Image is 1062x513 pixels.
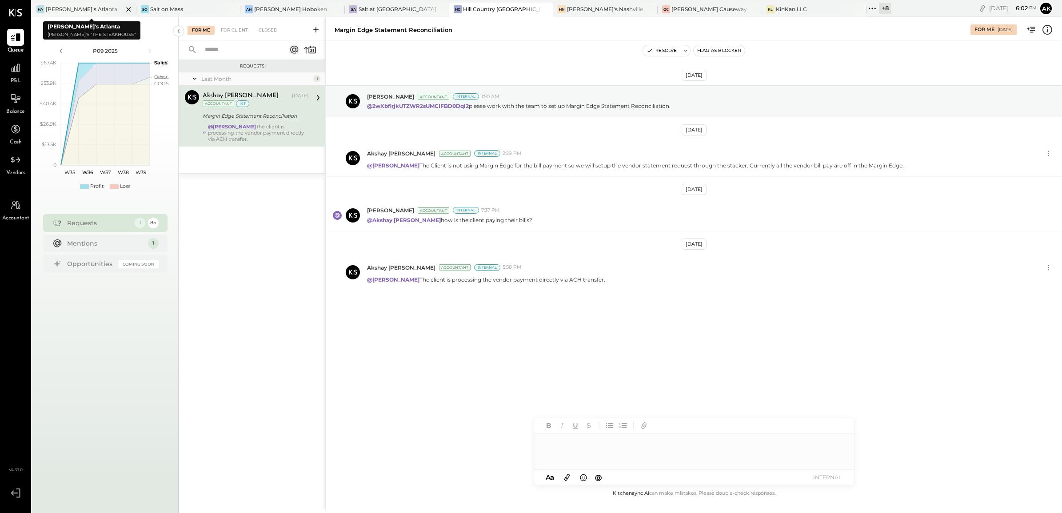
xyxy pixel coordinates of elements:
[662,5,670,13] div: GC
[367,162,904,169] p: The Client is not using Margin Edge for the bill payment so we will setup the vendor statement re...
[120,183,130,190] div: Loss
[367,102,671,110] p: please work with the team to set up Margin Edge Statement Reconciliation.
[349,5,357,13] div: Sa
[203,100,234,107] div: Accountant
[367,276,419,283] strong: @[PERSON_NAME]
[643,45,680,56] button: Resolve
[100,169,111,175] text: W37
[6,108,25,116] span: Balance
[567,5,643,13] div: [PERSON_NAME]'s Nashville
[148,238,159,249] div: 1
[439,264,471,270] div: Accountant
[208,123,256,130] strong: @[PERSON_NAME]
[254,26,282,35] div: Closed
[595,473,602,481] span: @
[292,92,309,99] div: [DATE]
[454,5,462,13] div: HC
[367,207,414,214] span: [PERSON_NAME]
[236,100,249,107] div: int
[776,5,807,13] div: KinKan LLC
[245,5,253,13] div: AH
[682,124,707,135] div: [DATE]
[208,123,309,142] div: The client is processing the vendor payment directly via ACH transfer.
[570,420,581,431] button: Underline
[46,5,117,13] div: [PERSON_NAME]'s Atlanta
[682,184,707,195] div: [DATE]
[682,70,707,81] div: [DATE]
[367,216,532,224] p: how is the client paying their bills?
[335,26,452,34] div: Margin Edge Statement Reconciliation
[67,239,144,248] div: Mentions
[6,169,25,177] span: Vendors
[367,93,414,100] span: [PERSON_NAME]
[188,26,215,35] div: For Me
[64,169,75,175] text: W35
[974,26,994,33] div: For Me
[2,215,29,223] span: Accountant
[119,260,159,268] div: Coming Soon
[367,276,605,283] p: The client is processing the vendor payment directly via ACH transfer.
[36,5,44,13] div: HA
[503,264,522,271] span: 5:58 PM
[67,259,114,268] div: Opportunities
[154,74,169,80] text: Occu...
[0,151,31,177] a: Vendors
[11,77,21,85] span: P&L
[543,420,555,431] button: Bold
[463,5,540,13] div: Hill Country [GEOGRAPHIC_DATA]
[604,420,615,431] button: Unordered List
[418,94,449,100] div: Accountant
[359,5,436,13] div: Salt at [GEOGRAPHIC_DATA]
[418,207,449,214] div: Accountant
[0,29,31,55] a: Queue
[150,5,183,13] div: Salt on Mass
[8,47,24,55] span: Queue
[556,420,568,431] button: Italic
[474,150,500,157] div: Internal
[978,4,987,13] div: copy link
[148,218,159,228] div: 85
[998,27,1013,33] div: [DATE]
[154,80,169,87] text: COGS
[583,420,595,431] button: Strikethrough
[367,103,469,109] strong: @2wXbflrjkUTZWR2sUMCIFBD0Dql2
[53,162,56,168] text: 0
[82,169,93,175] text: W36
[67,219,130,227] div: Requests
[313,75,320,82] div: 1
[439,151,471,157] div: Accountant
[481,207,500,214] span: 7:37 PM
[638,420,650,431] button: Add URL
[90,183,104,190] div: Profit
[879,3,891,14] div: + 8
[216,26,252,35] div: For Client
[183,63,321,69] div: Requests
[254,5,327,13] div: [PERSON_NAME] Hoboken
[682,239,707,250] div: [DATE]
[592,472,605,483] button: @
[40,80,56,86] text: $53.9K
[694,45,745,56] button: Flag as Blocker
[503,150,522,157] span: 2:29 PM
[543,473,557,482] button: Aa
[367,217,441,223] strong: @Akshay [PERSON_NAME]
[135,169,146,175] text: W39
[367,162,419,169] strong: @[PERSON_NAME]
[0,90,31,116] a: Balance
[154,60,168,66] text: Sales
[135,218,145,228] div: 1
[42,141,56,147] text: $13.5K
[671,5,747,13] div: [PERSON_NAME] Causeway
[40,60,56,66] text: $67.4K
[767,5,775,13] div: KL
[810,471,845,483] button: INTERNAL
[203,111,306,120] div: Margin Edge Statement Reconciliation
[0,197,31,223] a: Accountant
[617,420,629,431] button: Ordered List
[48,31,136,39] p: [PERSON_NAME]'s "The Steakhouse"
[550,473,554,481] span: a
[481,93,499,100] span: 1:50 AM
[453,93,479,100] div: Internal
[117,169,128,175] text: W38
[0,121,31,147] a: Cash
